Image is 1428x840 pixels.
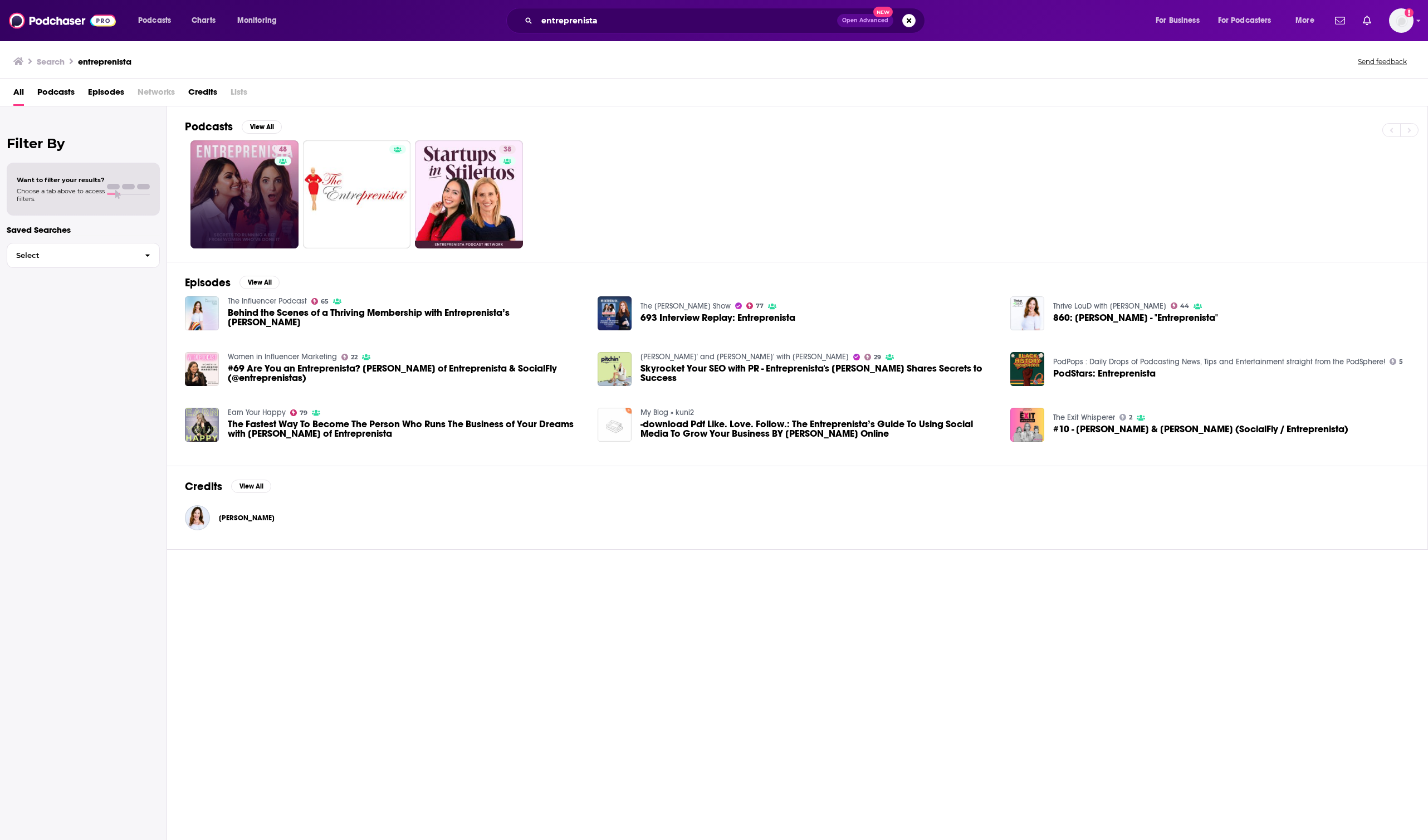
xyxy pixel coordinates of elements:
[756,304,764,309] span: 77
[130,12,185,30] button: open menu
[1211,12,1288,30] button: open menu
[275,145,291,154] a: 48
[228,419,584,438] span: The Fastest Way To Become The Person Who Runs The Business of Your Dreams with [PERSON_NAME] of E...
[17,187,105,203] span: Choose a tab above to access filters.
[228,308,584,327] a: Behind the Scenes of a Thriving Membership with Entreprenista’s Stephanie Cartin
[1389,8,1414,33] button: Show profile menu
[1218,13,1271,28] span: For Podcasters
[864,354,882,360] a: 29
[598,408,632,442] img: -download Pdf Like. Love. Follow.: The Entreprenista’s Guide To Using Social Media To Grow Your B...
[1053,424,1348,434] span: #10 - [PERSON_NAME] & [PERSON_NAME] (SocialFly / Entreprenista)
[1010,296,1044,330] a: 860: Stephanie Cartin - "Entreprenista"
[640,364,997,383] span: Skyrocket Your SEO with PR - Entreprenista's [PERSON_NAME] Shares Secrets to Success
[1288,12,1328,30] button: open menu
[185,480,222,494] h2: Credits
[598,296,632,330] img: 693 Interview Replay: Entreprenista
[185,276,231,290] h2: Episodes
[1358,11,1376,30] a: Show notifications dropdown
[228,352,337,362] a: Women in Influencer Marketing
[640,364,997,383] a: Skyrocket Your SEO with PR - Entreprenista's Stephanie Cartin Shares Secrets to Success
[13,83,24,106] a: All
[517,8,936,33] div: Search podcasts, credits, & more...
[1156,13,1200,28] span: For Business
[640,408,694,417] a: My Blog » kuni2
[188,83,217,106] a: Credits
[7,252,136,259] span: Select
[1390,358,1403,365] a: 5
[1010,408,1044,442] a: #10 - Stephanie Cartin & Courtney Spritzer (SocialFly / Entreprenista)
[228,364,584,383] a: #69 Are You an Entreprenista? Stephanie Cartin of Entreprenista & SocialFly (@entreprenistas)
[185,480,271,494] a: CreditsView All
[17,176,105,184] span: Want to filter your results?
[1405,8,1414,17] svg: Add a profile image
[229,12,291,30] button: open menu
[341,354,358,360] a: 22
[228,296,307,306] a: The Influencer Podcast
[37,83,75,106] span: Podcasts
[640,313,795,323] a: 693 Interview Replay: Entreprenista
[192,13,216,28] span: Charts
[1053,369,1156,378] a: PodStars: Entreprenista
[1295,13,1314,28] span: More
[185,120,233,134] h2: Podcasts
[311,298,329,305] a: 65
[78,56,131,67] h3: entreprenista
[640,419,997,438] a: -download Pdf Like. Love. Follow.: The Entreprenista’s Guide To Using Social Media To Grow Your B...
[237,13,277,28] span: Monitoring
[231,83,247,106] span: Lists
[185,296,219,330] img: Behind the Scenes of a Thriving Membership with Entreprenista’s Stephanie Cartin
[231,480,271,493] button: View All
[185,276,280,290] a: EpisodesView All
[7,243,160,268] button: Select
[1180,304,1189,309] span: 44
[88,83,124,106] a: Episodes
[499,145,516,154] a: 38
[1010,352,1044,386] a: PodStars: Entreprenista
[1171,302,1190,309] a: 44
[351,355,358,360] span: 22
[219,514,275,522] a: Stephanie Cartin
[1399,359,1403,364] span: 5
[1053,424,1348,434] a: #10 - Stephanie Cartin & Courtney Spritzer (SocialFly / Entreprenista)
[138,13,171,28] span: Podcasts
[219,514,275,522] span: [PERSON_NAME]
[300,411,307,416] span: 79
[503,144,511,155] span: 38
[239,276,280,289] button: View All
[185,505,210,530] img: Stephanie Cartin
[1053,413,1115,422] a: The Exit Whisperer
[640,301,731,311] a: The Kara Goldin Show
[1354,57,1410,66] button: Send feedback
[228,308,584,327] span: Behind the Scenes of a Thriving Membership with Entreprenista’s [PERSON_NAME]
[874,355,881,360] span: 29
[190,140,299,248] a: 48
[537,12,837,30] input: Search podcasts, credits, & more...
[279,144,287,155] span: 48
[1129,415,1132,420] span: 2
[228,408,286,417] a: Earn Your Happy
[837,14,893,27] button: Open AdvancedNew
[746,302,764,309] a: 77
[7,224,160,235] p: Saved Searches
[640,352,849,362] a: Pitchin' and Sippin' with Lexie Smith
[9,10,116,31] img: Podchaser - Follow, Share and Rate Podcasts
[1053,357,1385,367] a: PodPops : Daily Drops of Podcasting News, Tips and Entertainment straight from the PodSphere!
[37,56,65,67] h3: Search
[873,7,893,17] span: New
[185,352,219,386] img: #69 Are You an Entreprenista? Stephanie Cartin of Entreprenista & SocialFly (@entreprenistas)
[842,18,888,23] span: Open Advanced
[185,408,219,442] img: The Fastest Way To Become The Person Who Runs The Business of Your Dreams with Stephanie Cartin o...
[228,419,584,438] a: The Fastest Way To Become The Person Who Runs The Business of Your Dreams with Stephanie Cartin o...
[228,364,584,383] span: #69 Are You an Entreprenista? [PERSON_NAME] of Entreprenista & SocialFly (@entreprenistas)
